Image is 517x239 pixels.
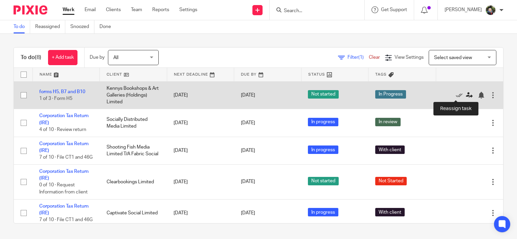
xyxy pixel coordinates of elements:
[445,6,482,13] p: [PERSON_NAME]
[241,180,255,184] span: [DATE]
[131,6,142,13] a: Team
[100,81,167,109] td: Kennys Bookshops & Art Galleries (Holdings) Limited
[241,121,255,125] span: [DATE]
[167,164,234,199] td: [DATE]
[456,92,466,99] a: Mark as done
[347,55,369,60] span: Filter
[35,20,65,33] a: Reassigned
[434,55,472,60] span: Select saved view
[369,55,380,60] a: Clear
[100,199,167,227] td: Captivate Social Limited
[85,6,96,13] a: Email
[167,81,234,109] td: [DATE]
[100,137,167,164] td: Shooting Fish Media Limited T/A Fabric Social
[113,55,118,60] span: All
[63,6,74,13] a: Work
[39,89,85,94] a: forms H5, B7 and B10
[358,55,364,60] span: (1)
[39,96,72,101] span: 1 of 3 · Form H5
[152,6,169,13] a: Reports
[100,164,167,199] td: Clearbookings Limited
[39,155,93,160] span: 7 of 10 · File CT1 and 46G
[14,5,47,15] img: Pixie
[39,113,89,125] a: Corporation Tax Return (IRE)
[283,8,344,14] input: Search
[106,6,121,13] a: Clients
[375,118,401,126] span: In review
[90,54,105,61] p: Due by
[99,20,116,33] a: Done
[308,118,338,126] span: In progress
[21,54,41,61] h1: To do
[39,204,89,215] a: Corporation Tax Return (IRE)
[241,148,255,153] span: [DATE]
[70,20,94,33] a: Snoozed
[375,208,405,216] span: With client
[308,90,339,99] span: Not started
[179,6,197,13] a: Settings
[485,5,496,16] img: Jade.jpeg
[375,177,407,185] span: Not Started
[39,183,88,195] span: 0 of 10 · Request Information from client
[395,55,424,60] span: View Settings
[375,73,387,76] span: Tags
[375,145,405,154] span: With client
[39,127,86,132] span: 4 of 10 · Review return
[167,109,234,137] td: [DATE]
[241,211,255,215] span: [DATE]
[39,141,89,153] a: Corporation Tax Return (IRE)
[35,55,41,60] span: (8)
[167,199,234,227] td: [DATE]
[14,20,30,33] a: To do
[48,50,77,65] a: + Add task
[375,90,406,99] span: In Progress
[308,145,338,154] span: In progress
[167,137,234,164] td: [DATE]
[241,93,255,98] span: [DATE]
[100,109,167,137] td: Socially Distributed Media Limited
[308,177,339,185] span: Not started
[381,7,407,12] span: Get Support
[308,208,338,216] span: In progress
[39,218,93,222] span: 7 of 10 · File CT1 and 46G
[39,169,89,181] a: Corporation Tax Return (IRE)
